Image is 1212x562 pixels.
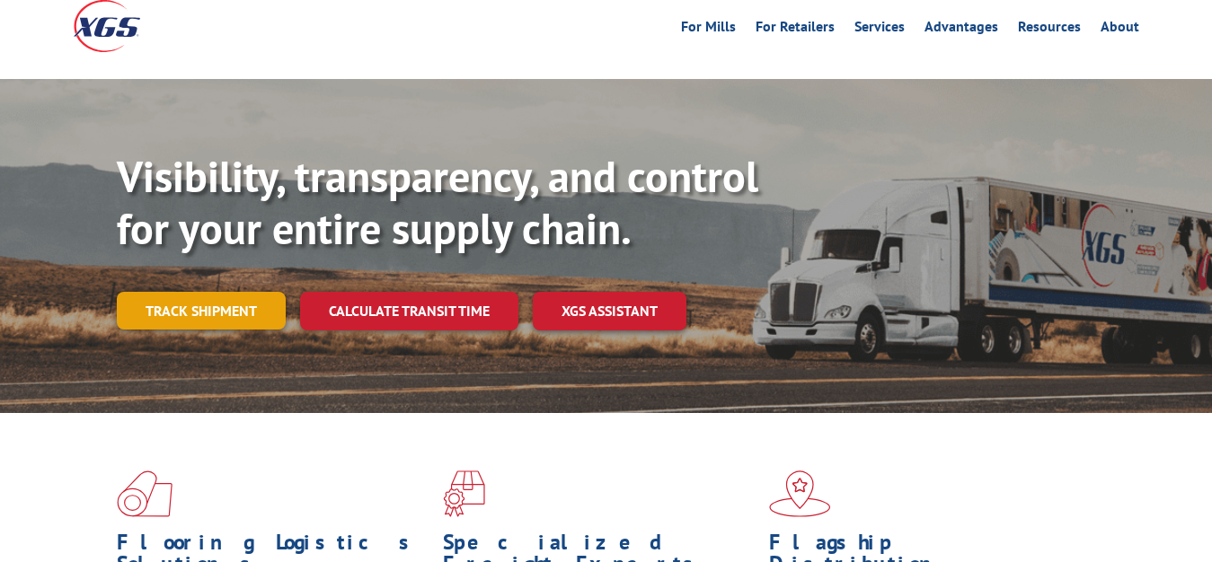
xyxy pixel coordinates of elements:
img: xgs-icon-flagship-distribution-model-red [769,470,831,517]
a: Resources [1018,20,1081,40]
a: Advantages [924,20,998,40]
b: Visibility, transparency, and control for your entire supply chain. [117,148,758,256]
a: For Retailers [756,20,835,40]
img: xgs-icon-total-supply-chain-intelligence-red [117,470,173,517]
a: About [1101,20,1139,40]
a: Services [854,20,905,40]
a: Track shipment [117,292,286,329]
a: Calculate transit time [300,292,518,330]
a: XGS ASSISTANT [533,292,686,330]
img: xgs-icon-focused-on-flooring-red [443,470,485,517]
a: For Mills [681,20,736,40]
